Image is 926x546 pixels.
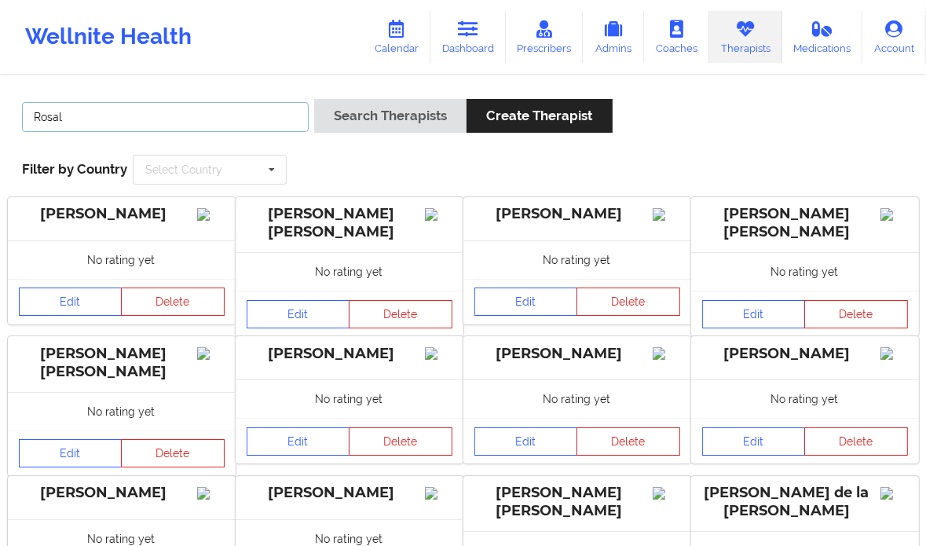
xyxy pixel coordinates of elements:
div: [PERSON_NAME] [247,345,452,363]
a: Calendar [363,11,430,63]
a: Therapists [709,11,782,63]
div: [PERSON_NAME] [PERSON_NAME] [702,205,908,241]
a: Admins [583,11,644,63]
img: Image%2Fplaceholer-image.png [880,208,908,221]
div: No rating yet [236,379,463,418]
button: Delete [349,300,452,328]
a: Dashboard [430,11,506,63]
span: Filter by Country [22,161,127,177]
img: Image%2Fplaceholer-image.png [653,208,680,221]
div: [PERSON_NAME] [PERSON_NAME] [247,205,452,241]
a: Edit [19,288,123,316]
a: Prescribers [506,11,584,63]
a: Account [862,11,926,63]
img: Image%2Fplaceholer-image.png [425,208,452,221]
img: Image%2Fplaceholer-image.png [197,208,225,221]
div: No rating yet [691,379,919,418]
button: Delete [804,300,908,328]
div: [PERSON_NAME] de la [PERSON_NAME] [702,484,908,520]
img: Image%2Fplaceholer-image.png [425,487,452,500]
div: No rating yet [236,252,463,291]
div: [PERSON_NAME] [474,345,680,363]
div: [PERSON_NAME] [247,484,452,502]
img: Image%2Fplaceholer-image.png [197,487,225,500]
a: Edit [702,300,806,328]
button: Delete [804,427,908,456]
button: Delete [576,288,680,316]
button: Search Therapists [314,99,467,133]
a: Edit [474,427,578,456]
button: Delete [349,427,452,456]
a: Edit [247,300,350,328]
input: Search Keywords [22,102,309,132]
a: Edit [247,427,350,456]
button: Delete [121,288,225,316]
div: [PERSON_NAME] [702,345,908,363]
img: Image%2Fplaceholer-image.png [653,347,680,360]
button: Create Therapist [467,99,612,133]
div: Select Country [145,164,222,175]
a: Edit [702,427,806,456]
a: Edit [474,288,578,316]
a: Coaches [644,11,709,63]
img: Image%2Fplaceholer-image.png [653,487,680,500]
div: No rating yet [691,252,919,291]
img: Image%2Fplaceholer-image.png [425,347,452,360]
div: No rating yet [463,379,691,418]
div: [PERSON_NAME] [474,205,680,223]
img: Image%2Fplaceholer-image.png [880,347,908,360]
img: Image%2Fplaceholer-image.png [197,347,225,360]
div: [PERSON_NAME] [PERSON_NAME] [474,484,680,520]
div: [PERSON_NAME] [PERSON_NAME] [19,345,225,381]
img: Image%2Fplaceholer-image.png [880,487,908,500]
button: Delete [576,427,680,456]
button: Delete [121,439,225,467]
div: No rating yet [8,392,236,431]
div: No rating yet [463,240,691,279]
div: [PERSON_NAME] [19,205,225,223]
div: [PERSON_NAME] [19,484,225,502]
div: No rating yet [8,240,236,279]
a: Medications [782,11,863,63]
a: Edit [19,439,123,467]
